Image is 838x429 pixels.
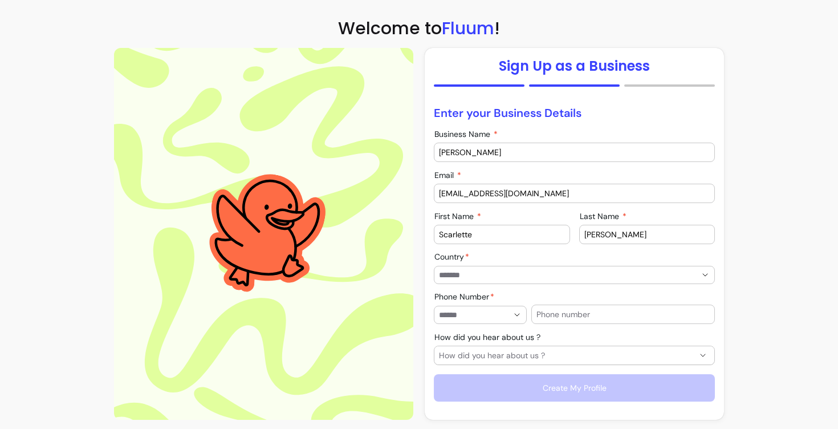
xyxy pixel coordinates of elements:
[696,266,714,284] button: Show suggestions
[434,291,499,302] label: Phone Number
[584,229,710,240] input: Last Name
[442,16,494,41] span: Fluum
[508,306,526,324] button: Show suggestions
[439,147,710,158] input: Business Name
[439,269,678,281] input: Country
[434,170,456,180] span: Email
[536,309,710,320] input: Phone number
[195,163,332,305] img: Aesthetic image
[434,346,714,365] button: How did you hear about us ?How did you hear about us ?
[434,129,493,139] span: Business Name
[439,350,696,361] span: How did you hear about us ?
[434,211,476,221] span: First Name
[580,211,621,221] span: Last Name
[434,251,474,262] label: Country
[434,105,715,121] p: Enter your Business Details
[499,57,650,75] h1: Sign Up as a Business
[439,229,565,240] input: First Name
[439,188,710,199] input: Email
[439,309,508,321] input: Phone Number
